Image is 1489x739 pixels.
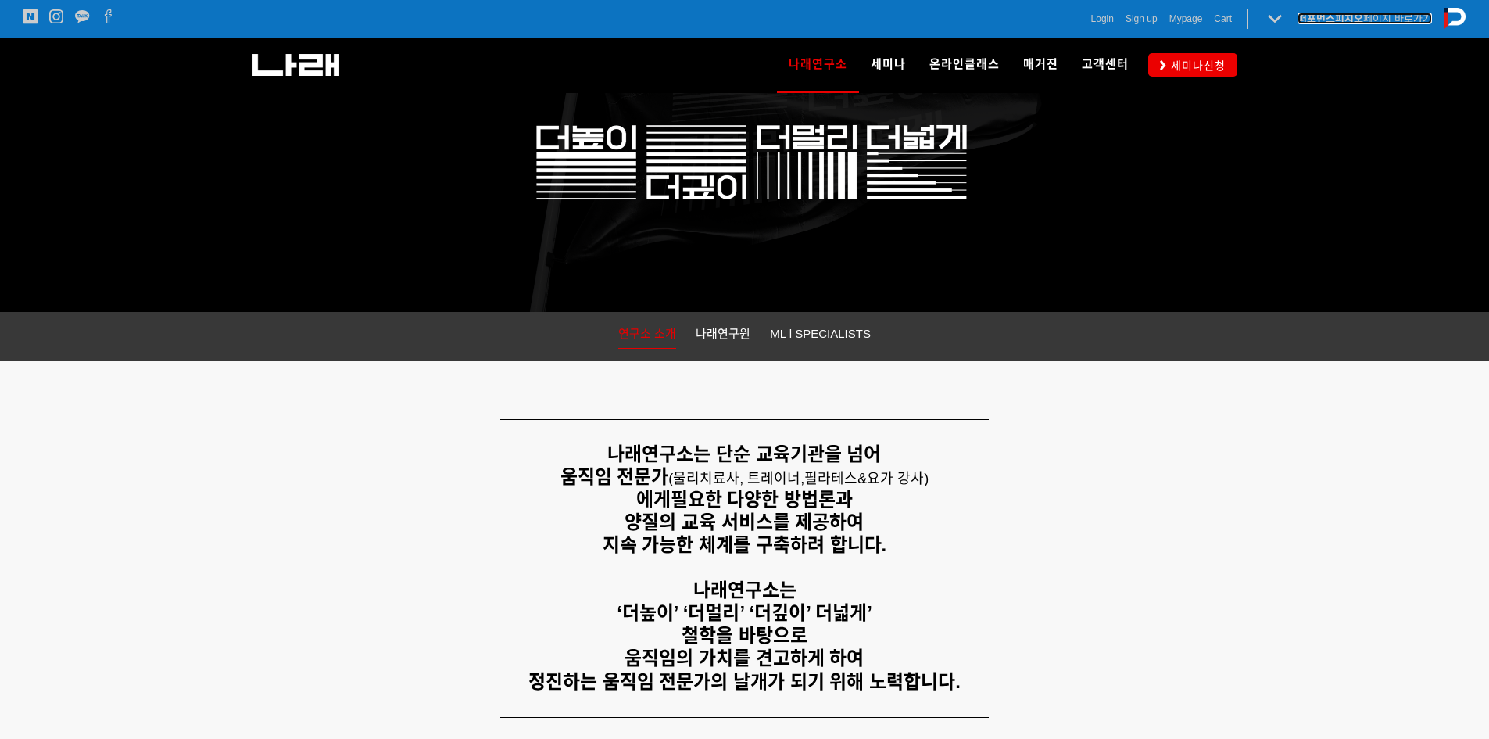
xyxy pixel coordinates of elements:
span: 세미나 [871,57,906,71]
strong: 퍼포먼스피지오 [1298,13,1363,24]
strong: 양질의 교육 서비스를 제공하여 [625,511,864,533]
strong: 움직임의 가치를 견고하게 하여 [625,648,864,669]
a: ML l SPECIALISTS [770,324,871,348]
span: 세미나신청 [1166,58,1226,74]
span: ( [668,471,804,486]
a: 세미나신청 [1148,53,1237,76]
strong: 나래연구소는 [693,579,796,601]
span: 고객센터 [1082,57,1129,71]
a: 매거진 [1011,38,1070,92]
a: 퍼포먼스피지오페이지 바로가기 [1298,13,1432,24]
strong: 에게 [636,489,671,510]
a: 연구소 소개 [618,324,676,349]
span: 물리치료사, 트레이너, [673,471,804,486]
strong: 움직임 전문가 [560,466,669,487]
span: ML l SPECIALISTS [770,327,871,340]
a: 나래연구소 [777,38,859,92]
strong: 철학을 바탕으로 [682,625,807,646]
span: 온라인클래스 [929,57,1000,71]
a: 온라인클래스 [918,38,1011,92]
a: 나래연구원 [696,324,750,348]
a: Mypage [1169,11,1203,27]
strong: 나래연구소는 단순 교육기관을 넘어 [607,443,881,465]
span: 연구소 소개 [618,327,676,340]
a: Cart [1214,11,1232,27]
strong: ‘더높이’ ‘더멀리’ ‘더깊이’ 더넓게’ [617,602,872,623]
a: 세미나 [859,38,918,92]
a: Sign up [1126,11,1158,27]
strong: 필요한 다양한 방법론과 [671,489,853,510]
strong: 지속 가능한 체계를 구축하려 합니다. [603,534,886,555]
span: 매거진 [1023,57,1058,71]
strong: 정진하는 움직임 전문가의 날개가 되기 위해 노력합니다. [528,671,961,692]
a: 고객센터 [1070,38,1140,92]
span: 나래연구소 [789,52,847,77]
span: 필라테스&요가 강사) [804,471,929,486]
span: 나래연구원 [696,327,750,340]
a: Login [1091,11,1114,27]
